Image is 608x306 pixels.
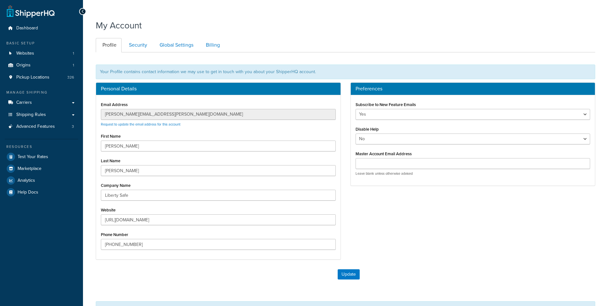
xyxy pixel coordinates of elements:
label: Subscribe to New Feature Emails [356,102,416,107]
label: Company Name [101,183,131,188]
a: Advanced Features 3 [5,121,78,133]
li: Origins [5,59,78,71]
li: Websites [5,48,78,59]
span: Help Docs [18,190,38,195]
span: 3 [72,124,74,129]
span: Test Your Rates [18,154,48,160]
a: Websites 1 [5,48,78,59]
a: Security [122,38,152,52]
span: Advanced Features [16,124,55,129]
span: Pickup Locations [16,75,49,80]
a: Test Your Rates [5,151,78,163]
div: Basic Setup [5,41,78,46]
span: Carriers [16,100,32,105]
a: Help Docs [5,187,78,198]
a: Origins 1 [5,59,78,71]
label: Website [101,208,116,212]
a: Analytics [5,175,78,186]
label: Last Name [101,158,120,163]
div: Your Profile contains contact information we may use to get in touch with you about your ShipperH... [96,65,595,79]
a: Request to update the email address for this account [101,122,180,127]
span: Marketplace [18,166,41,172]
span: Origins [16,63,31,68]
label: Phone Number [101,232,128,237]
a: Dashboard [5,22,78,34]
div: Resources [5,144,78,149]
span: Analytics [18,178,35,183]
h3: Personal Details [101,86,336,92]
label: Email Address [101,102,128,107]
span: Shipping Rules [16,112,46,118]
span: 1 [73,51,74,56]
span: 326 [67,75,74,80]
span: 1 [73,63,74,68]
span: Websites [16,51,34,56]
a: Marketplace [5,163,78,174]
a: Carriers [5,97,78,109]
p: Leave blank unless otherwise advised [356,171,590,176]
a: Profile [96,38,122,52]
li: Pickup Locations [5,72,78,83]
a: Shipping Rules [5,109,78,121]
a: Pickup Locations 326 [5,72,78,83]
li: Advanced Features [5,121,78,133]
label: First Name [101,134,121,139]
label: Disable Help [356,127,379,132]
div: Manage Shipping [5,90,78,95]
a: Billing [199,38,225,52]
a: Global Settings [153,38,199,52]
label: Master Account Email Address [356,151,412,156]
span: Dashboard [16,26,38,31]
h1: My Account [96,19,142,32]
button: Update [338,269,360,279]
a: ShipperHQ Home [7,5,55,18]
h3: Preferences [356,86,590,92]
